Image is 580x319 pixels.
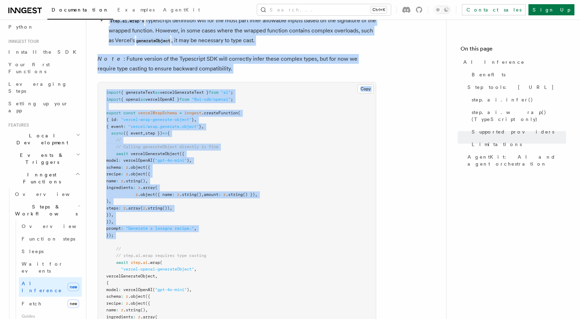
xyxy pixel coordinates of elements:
[106,90,121,95] span: import
[155,287,187,292] span: "gpt-4o-mini"
[6,132,76,146] span: Local Development
[461,56,566,68] a: AI Inference
[121,90,155,95] span: { generateText
[121,226,123,231] span: :
[179,111,182,115] span: =
[143,260,148,265] span: ai
[116,307,118,312] span: :
[194,267,196,272] span: ,
[116,179,118,183] span: :
[462,4,526,15] a: Contact sales
[123,158,153,163] span: vercelOpenAI
[106,294,121,299] span: schema
[12,200,82,220] button: Steps & Workflows
[155,274,157,279] span: ,
[472,109,566,123] span: step.ai.wrap() (TypeScript only)
[109,199,111,204] span: ,
[231,97,233,102] span: ;
[196,192,201,197] span: ()
[6,46,82,58] a: Install the SDK
[123,124,126,129] span: :
[8,24,34,30] span: Python
[140,260,143,265] span: .
[22,261,63,274] span: Wait for events
[126,165,128,170] span: z
[528,4,574,15] a: Sign Up
[123,179,140,183] span: .string
[121,294,123,299] span: :
[140,97,145,102] span: as
[463,59,525,66] span: AI Inference
[12,188,82,200] a: Overview
[199,124,201,129] span: }
[123,307,140,312] span: .string
[192,117,194,122] span: }
[201,192,204,197] span: ,
[22,236,75,242] span: Function steps
[143,131,145,136] span: ,
[145,307,148,312] span: ,
[121,267,194,272] span: "vercel-openai-generateObject"
[121,165,123,170] span: :
[123,131,143,136] span: ({ event
[231,90,233,95] span: ;
[6,78,82,97] a: Leveraging Steps
[226,192,243,197] span: .string
[126,226,194,231] span: "Generate a lasagna recipe."
[194,226,196,231] span: ,
[461,45,566,56] h4: On this page
[126,172,128,176] span: z
[111,219,114,224] span: ,
[257,4,391,15] button: Search...Ctrl+K
[218,192,221,197] span: :
[145,97,179,102] span: vercelOpenAI }
[68,299,79,308] span: new
[192,97,231,102] span: "@ai-sdk/openai"
[128,294,145,299] span: .object
[19,220,82,233] a: Overview
[131,151,179,156] span: vercelGenerateObject
[106,233,114,238] span: });
[145,294,150,299] span: ({
[138,111,177,115] span: vercelWrapSchema
[106,117,116,122] span: { id
[116,138,121,143] span: //
[116,151,128,156] span: await
[155,185,157,190] span: (
[19,297,82,311] a: Fetchnew
[15,191,87,197] span: Overview
[106,307,116,312] span: name
[469,126,566,138] a: Supported providers
[159,2,204,19] a: AgentKit
[118,206,121,211] span: :
[172,192,175,197] span: :
[8,81,67,94] span: Leveraging Steps
[19,277,82,297] a: AI Inferencenew
[106,274,155,279] span: vercelGenerateObject
[22,301,42,306] span: Fetch
[6,129,82,149] button: Local Development
[467,153,566,167] span: AgentKit: AI and agent orchestration
[187,287,189,292] span: )
[184,111,201,115] span: inngest
[106,212,111,217] span: })
[469,106,566,126] a: step.ai.wrap() (TypeScript only)
[106,165,121,170] span: schema
[6,149,82,168] button: Events & Triggers
[106,172,121,176] span: recipe
[145,131,162,136] span: step })
[106,219,111,224] span: })
[133,185,136,190] span: :
[6,168,82,188] button: Inngest Functions
[118,287,121,292] span: :
[106,280,109,285] span: {
[106,111,121,115] span: export
[22,249,44,254] span: Sleeps
[162,131,167,136] span: =>
[121,172,123,176] span: :
[121,307,123,312] span: z
[116,246,121,251] span: //
[116,117,118,122] span: :
[6,122,29,128] span: Features
[111,131,123,136] span: async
